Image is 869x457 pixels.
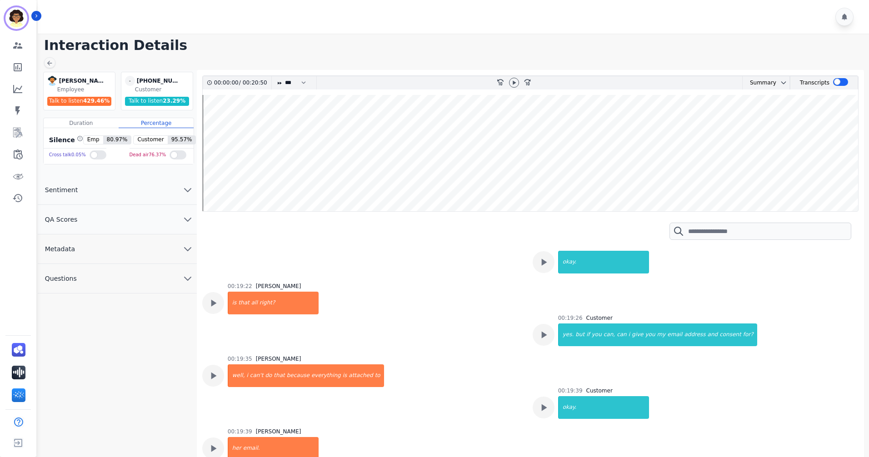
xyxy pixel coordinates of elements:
[44,37,869,54] h1: Interaction Details
[742,323,757,346] div: for?
[182,184,193,195] svg: chevron down
[47,135,83,144] div: Silence
[135,86,191,93] div: Customer
[256,283,301,290] div: [PERSON_NAME]
[228,283,252,290] div: 00:19:22
[137,76,182,86] div: [PHONE_NUMBER]
[776,79,787,86] button: chevron down
[214,76,270,89] div: /
[5,7,27,29] img: Bordered avatar
[559,396,649,419] div: okay.
[707,323,719,346] div: and
[44,118,119,128] div: Duration
[743,76,776,89] div: Summary
[130,149,166,162] div: Dead air 76.37 %
[683,323,706,346] div: address
[259,292,319,314] div: right?
[666,323,683,346] div: email
[585,323,591,346] div: if
[49,149,86,162] div: Cross talk 0.05 %
[631,323,644,346] div: give
[229,292,238,314] div: is
[245,364,249,387] div: i
[249,364,265,387] div: can't
[38,215,85,224] span: QA Scores
[591,323,603,346] div: you
[348,364,374,387] div: attached
[559,251,649,273] div: okay.
[125,97,190,106] div: Talk to listen
[586,387,613,394] div: Customer
[228,355,252,363] div: 00:19:35
[38,234,197,264] button: Metadata chevron down
[342,364,348,387] div: is
[616,323,628,346] div: can
[83,98,110,104] span: 429.46 %
[134,136,167,144] span: Customer
[38,274,84,283] span: Questions
[310,364,342,387] div: everything
[38,264,197,293] button: Questions chevron down
[586,314,613,322] div: Customer
[38,244,82,253] span: Metadata
[241,76,266,89] div: 00:20:50
[38,175,197,205] button: Sentiment chevron down
[256,355,301,363] div: [PERSON_NAME]
[780,79,787,86] svg: chevron down
[374,364,384,387] div: to
[264,364,273,387] div: do
[182,273,193,284] svg: chevron down
[59,76,105,86] div: [PERSON_NAME]
[574,323,585,346] div: but
[125,76,135,86] span: -
[559,323,575,346] div: yes.
[214,76,239,89] div: 00:00:00
[603,323,616,346] div: can,
[237,292,250,314] div: that
[286,364,310,387] div: because
[273,364,285,387] div: that
[229,364,246,387] div: well,
[628,323,631,346] div: i
[163,98,185,104] span: 23.29 %
[256,428,301,435] div: [PERSON_NAME]
[168,136,196,144] span: 95.57 %
[558,387,583,394] div: 00:19:39
[119,118,194,128] div: Percentage
[558,314,583,322] div: 00:19:26
[47,97,112,106] div: Talk to listen
[84,136,103,144] span: Emp
[228,428,252,435] div: 00:19:39
[656,323,667,346] div: my
[644,323,656,346] div: you
[719,323,742,346] div: consent
[103,136,131,144] span: 80.97 %
[57,86,113,93] div: Employee
[38,185,85,194] span: Sentiment
[182,243,193,254] svg: chevron down
[38,205,197,234] button: QA Scores chevron down
[250,292,259,314] div: all
[800,76,829,89] div: Transcripts
[182,214,193,225] svg: chevron down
